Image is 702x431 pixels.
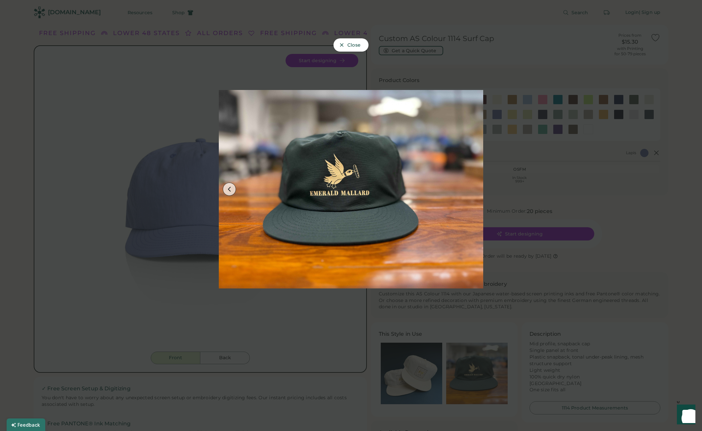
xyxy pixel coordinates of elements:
[219,57,483,322] img: Olive Green AS Colour 1114 Surf Hat printed with an image of a mallard holding a baguette in its ...
[333,38,369,52] button: Close
[671,401,699,430] iframe: Front Chat
[347,43,361,47] span: Close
